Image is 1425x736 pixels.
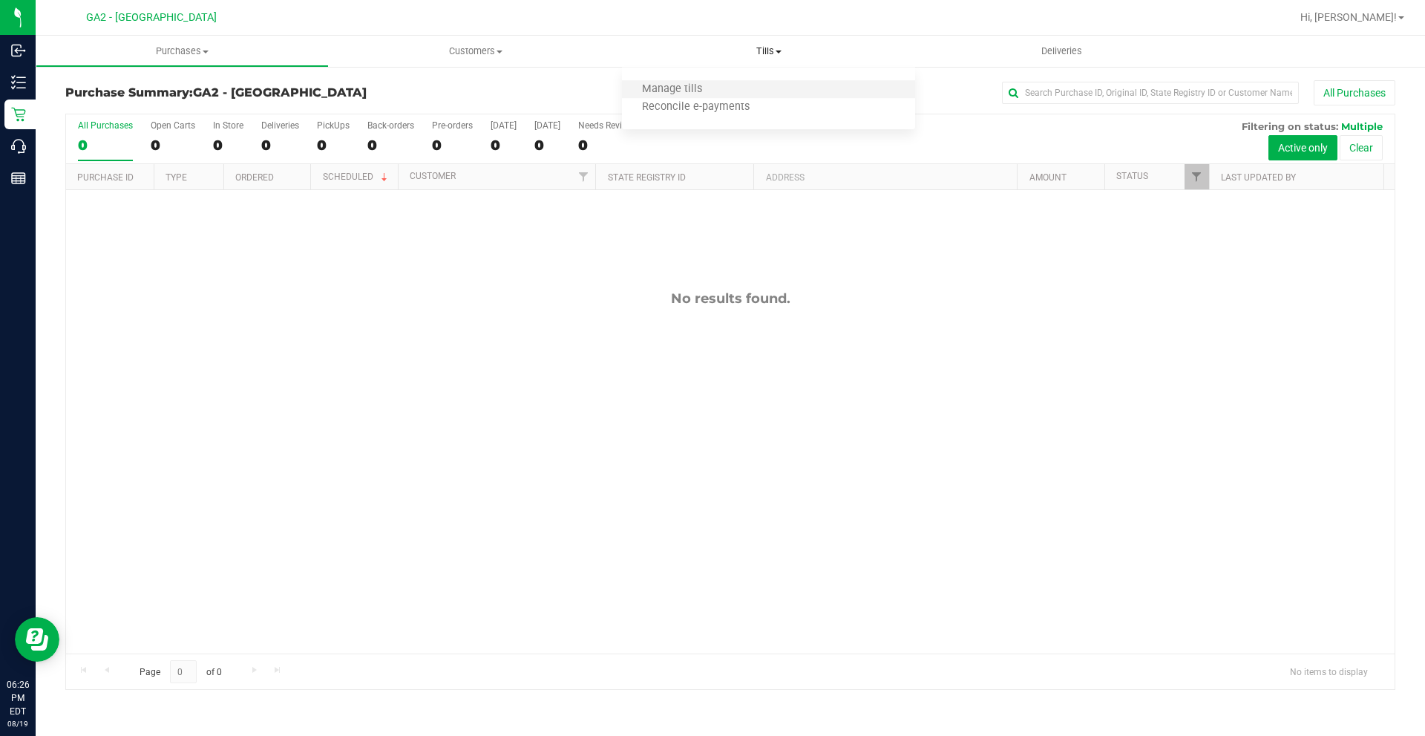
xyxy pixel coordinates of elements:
a: Type [166,172,187,183]
button: Active only [1268,135,1337,160]
iframe: Resource center [15,617,59,662]
div: Open Carts [151,120,195,131]
div: 0 [78,137,133,154]
inline-svg: Call Center [11,139,26,154]
div: Deliveries [261,120,299,131]
div: 0 [213,137,243,154]
a: Amount [1029,172,1067,183]
span: GA2 - [GEOGRAPHIC_DATA] [86,11,217,24]
span: No items to display [1278,660,1380,683]
input: Search Purchase ID, Original ID, State Registry ID or Customer Name... [1002,82,1299,104]
div: [DATE] [534,120,560,131]
a: State Registry ID [608,172,686,183]
p: 08/19 [7,718,29,729]
div: 0 [534,137,560,154]
a: Scheduled [323,172,390,182]
span: Reconcile e-payments [622,101,770,114]
p: 06:26 PM EDT [7,678,29,718]
a: Tills Manage tills Reconcile e-payments [622,36,915,67]
div: In Store [213,120,243,131]
button: All Purchases [1314,80,1395,105]
a: Filter [571,164,595,189]
span: Filtering on status: [1242,120,1338,132]
div: 0 [578,137,633,154]
div: Needs Review [578,120,633,131]
inline-svg: Inventory [11,75,26,90]
a: Last Updated By [1221,172,1296,183]
a: Filter [1185,164,1209,189]
div: 0 [432,137,473,154]
inline-svg: Reports [11,171,26,186]
a: Customer [410,171,456,181]
a: Status [1116,171,1148,181]
h3: Purchase Summary: [65,86,508,100]
div: 0 [317,137,350,154]
div: 0 [367,137,414,154]
div: 0 [261,137,299,154]
span: Page of 0 [127,660,234,683]
div: No results found. [66,290,1395,307]
inline-svg: Retail [11,107,26,122]
span: Hi, [PERSON_NAME]! [1300,11,1397,23]
span: Tills [622,45,915,58]
a: Purchases [36,36,329,67]
div: Pre-orders [432,120,473,131]
span: Multiple [1341,120,1383,132]
a: Deliveries [915,36,1208,67]
div: Back-orders [367,120,414,131]
div: 0 [491,137,517,154]
inline-svg: Inbound [11,43,26,58]
a: Customers [329,36,622,67]
span: Manage tills [622,83,722,96]
div: [DATE] [491,120,517,131]
span: Customers [330,45,621,58]
a: Ordered [235,172,274,183]
span: Purchases [36,45,328,58]
a: Purchase ID [77,172,134,183]
th: Address [753,164,1017,190]
span: Deliveries [1021,45,1102,58]
span: GA2 - [GEOGRAPHIC_DATA] [193,85,367,100]
div: 0 [151,137,195,154]
div: PickUps [317,120,350,131]
div: All Purchases [78,120,133,131]
button: Clear [1340,135,1383,160]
